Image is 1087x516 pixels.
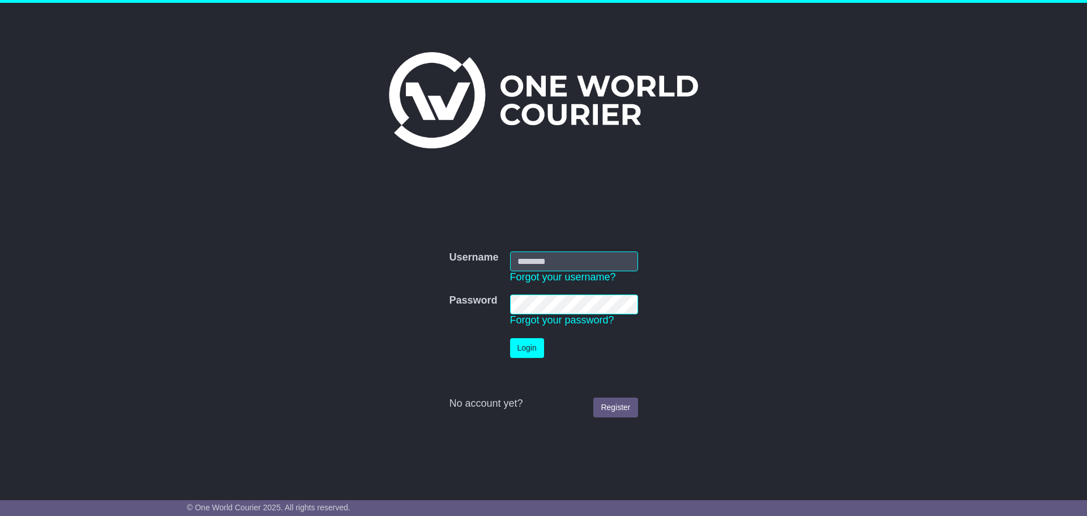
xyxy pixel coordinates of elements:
a: Forgot your password? [510,314,614,326]
div: No account yet? [449,398,637,410]
a: Register [593,398,637,417]
label: Password [449,295,497,307]
a: Forgot your username? [510,271,616,283]
span: © One World Courier 2025. All rights reserved. [187,503,350,512]
img: One World [389,52,698,148]
button: Login [510,338,544,358]
label: Username [449,251,498,264]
